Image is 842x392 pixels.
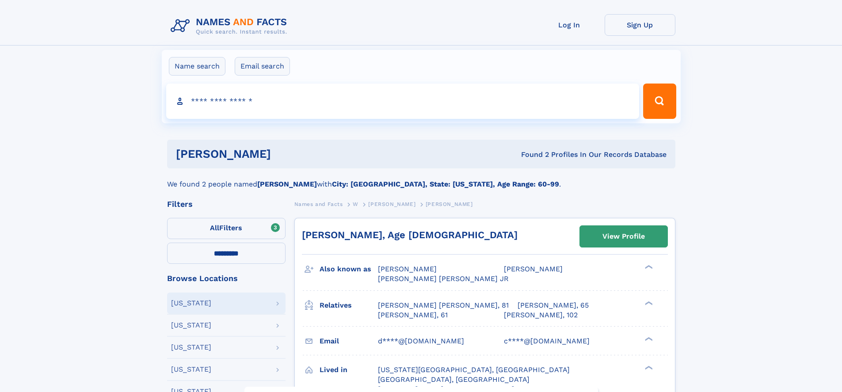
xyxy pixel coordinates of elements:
a: [PERSON_NAME], Age [DEMOGRAPHIC_DATA] [302,229,518,240]
div: [US_STATE] [171,366,211,373]
h3: Also known as [320,262,378,277]
input: search input [166,84,640,119]
a: [PERSON_NAME], 102 [504,310,578,320]
a: Log In [534,14,605,36]
div: Filters [167,200,286,208]
label: Filters [167,218,286,239]
div: ❯ [643,336,653,342]
button: Search Button [643,84,676,119]
div: [US_STATE] [171,322,211,329]
a: View Profile [580,226,667,247]
span: [GEOGRAPHIC_DATA], [GEOGRAPHIC_DATA] [378,375,530,384]
a: [PERSON_NAME] [PERSON_NAME], 81 [378,301,509,310]
b: City: [GEOGRAPHIC_DATA], State: [US_STATE], Age Range: 60-99 [332,180,559,188]
h1: [PERSON_NAME] [176,148,396,160]
div: [US_STATE] [171,300,211,307]
h3: Lived in [320,362,378,377]
div: [US_STATE] [171,344,211,351]
span: [PERSON_NAME] [426,201,473,207]
a: [PERSON_NAME], 65 [518,301,589,310]
a: [PERSON_NAME], 61 [378,310,448,320]
a: Names and Facts [294,198,343,209]
span: All [210,224,219,232]
label: Name search [169,57,225,76]
span: [PERSON_NAME] [PERSON_NAME] JR [378,274,509,283]
a: W [353,198,358,209]
span: [PERSON_NAME] [504,265,563,273]
span: W [353,201,358,207]
div: ❯ [643,264,653,270]
div: ❯ [643,365,653,370]
span: [US_STATE][GEOGRAPHIC_DATA], [GEOGRAPHIC_DATA] [378,365,570,374]
img: Logo Names and Facts [167,14,294,38]
div: We found 2 people named with . [167,168,675,190]
div: Found 2 Profiles In Our Records Database [396,150,667,160]
h3: Relatives [320,298,378,313]
b: [PERSON_NAME] [257,180,317,188]
label: Email search [235,57,290,76]
a: Sign Up [605,14,675,36]
div: ❯ [643,300,653,306]
div: Browse Locations [167,274,286,282]
a: [PERSON_NAME] [368,198,415,209]
span: [PERSON_NAME] [368,201,415,207]
span: [PERSON_NAME] [378,265,437,273]
div: View Profile [602,226,645,247]
h3: Email [320,334,378,349]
